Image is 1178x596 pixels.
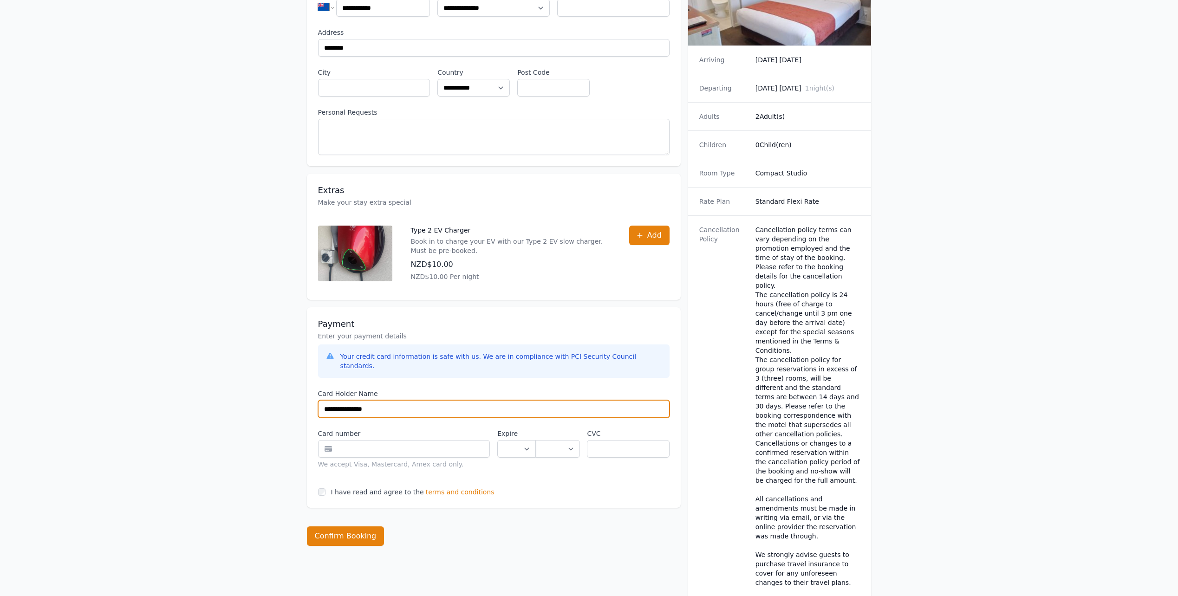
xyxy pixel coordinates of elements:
[587,429,669,438] label: CVC
[755,140,860,149] dd: 0 Child(ren)
[318,460,490,469] div: We accept Visa, Mastercard, Amex card only.
[699,112,748,121] dt: Adults
[318,108,670,117] label: Personal Requests
[755,84,860,93] dd: [DATE] [DATE]
[318,28,670,37] label: Address
[318,389,670,398] label: Card Holder Name
[805,84,834,92] span: 1 night(s)
[755,55,860,65] dd: [DATE] [DATE]
[411,259,611,270] p: NZD$10.00
[699,197,748,206] dt: Rate Plan
[340,352,662,370] div: Your credit card information is safe with us. We are in compliance with PCI Security Council stan...
[699,140,748,149] dt: Children
[755,197,860,206] dd: Standard Flexi Rate
[755,168,860,178] dd: Compact Studio
[331,488,424,496] label: I have read and agree to the
[517,68,590,77] label: Post Code
[318,226,392,281] img: Type 2 EV Charger
[411,226,611,235] p: Type 2 EV Charger
[411,237,611,255] p: Book in to charge your EV with our Type 2 EV slow charger. Must be pre-booked.
[699,168,748,178] dt: Room Type
[647,230,662,241] span: Add
[318,68,430,77] label: City
[536,429,579,438] label: .
[318,198,670,207] p: Make your stay extra special
[755,112,860,121] dd: 2 Adult(s)
[318,318,670,330] h3: Payment
[318,185,670,196] h3: Extras
[411,272,611,281] p: NZD$10.00 Per night
[318,331,670,341] p: Enter your payment details
[497,429,536,438] label: Expire
[755,225,860,587] div: Cancellation policy terms can vary depending on the promotion employed and the time of stay of th...
[437,68,510,77] label: Country
[699,84,748,93] dt: Departing
[629,226,670,245] button: Add
[426,487,495,497] span: terms and conditions
[307,526,384,546] button: Confirm Booking
[318,429,490,438] label: Card number
[699,55,748,65] dt: Arriving
[699,225,748,587] dt: Cancellation Policy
